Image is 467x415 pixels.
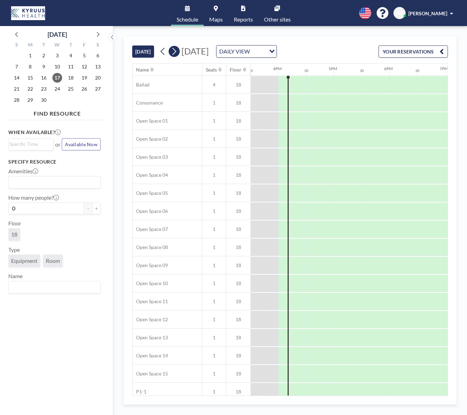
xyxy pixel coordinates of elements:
button: [DATE] [132,45,154,58]
span: Open Space 08 [133,244,168,250]
span: 18 [226,352,251,359]
span: 1 [202,244,226,250]
div: Search for option [9,281,100,293]
span: Saturday, September 20, 2025 [93,73,103,83]
label: Name [8,273,23,280]
span: Monday, September 1, 2025 [25,51,35,60]
span: Monday, September 22, 2025 [25,84,35,94]
span: Ballad [133,82,150,88]
h4: FIND RESOURCE [8,107,106,117]
span: Friday, September 26, 2025 [79,84,89,94]
span: Available Now [65,141,97,147]
span: 18 [226,118,251,124]
span: Open Space 09 [133,262,168,268]
span: Schedule [177,17,198,22]
span: Room [46,257,60,264]
label: Floor [8,220,21,227]
span: Reports [234,17,253,22]
div: 30 [304,68,308,73]
span: 1 [202,136,226,142]
div: W [51,41,64,50]
span: 1 [202,118,226,124]
button: YOUR RESERVATIONS [379,45,448,58]
label: Amenities [8,168,38,175]
span: 18 [226,82,251,88]
div: Search for option [9,139,53,149]
button: + [92,202,101,214]
div: Seats [206,67,217,73]
span: Monday, September 8, 2025 [25,62,35,72]
span: 1 [202,208,226,214]
span: Consonance [133,100,163,106]
div: [DATE] [48,30,67,39]
div: 4PM [273,66,282,71]
div: Search for option [216,45,277,57]
span: Open Space 11 [133,298,168,305]
span: 1 [202,262,226,268]
span: 18 [226,244,251,250]
span: Open Space 10 [133,280,168,287]
span: 1 [202,389,226,395]
span: Sunday, September 28, 2025 [12,95,22,105]
span: Wednesday, September 3, 2025 [52,51,62,60]
span: 18 [226,208,251,214]
div: 5PM [329,66,337,71]
span: 18 [226,154,251,160]
span: 18 [226,262,251,268]
span: Open Space 02 [133,136,168,142]
button: - [84,202,92,214]
span: Saturday, September 13, 2025 [93,62,103,72]
div: Search for option [9,176,100,188]
span: Monday, September 29, 2025 [25,95,35,105]
span: Thursday, September 4, 2025 [66,51,76,60]
span: 1 [202,334,226,341]
span: Wednesday, September 24, 2025 [52,84,62,94]
div: 30 [360,68,364,73]
span: Sunday, September 21, 2025 [12,84,22,94]
span: 18 [226,136,251,142]
div: T [37,41,51,50]
span: 1 [202,280,226,287]
span: 1 [202,352,226,359]
span: 18 [226,334,251,341]
span: 18 [226,371,251,377]
button: Available Now [62,138,101,150]
div: S [91,41,104,50]
input: Search for option [9,140,50,148]
span: [PERSON_NAME] [408,10,447,16]
span: DAILY VIEW [218,47,251,56]
span: 1 [202,100,226,106]
span: Open Space 03 [133,154,168,160]
span: 18 [226,100,251,106]
span: Open Space 15 [133,371,168,377]
label: Type [8,246,20,253]
span: Thursday, September 25, 2025 [66,84,76,94]
div: 6PM [384,66,393,71]
span: Open Space 07 [133,226,168,232]
span: 1 [202,226,226,232]
span: [DATE] [181,46,209,56]
span: 18 [226,226,251,232]
span: Thursday, September 11, 2025 [66,62,76,72]
input: Search for option [9,178,96,187]
span: 1 [202,190,226,196]
span: Monday, September 15, 2025 [25,73,35,83]
span: P1-1 [133,389,146,395]
label: How many people? [8,194,59,201]
span: Other sites [264,17,291,22]
span: Friday, September 19, 2025 [79,73,89,83]
span: 1 [202,316,226,323]
input: Search for option [252,47,265,56]
span: Maps [209,17,223,22]
span: 4 [202,82,226,88]
span: Open Space 12 [133,316,168,323]
div: Floor [230,67,241,73]
div: M [24,41,37,50]
span: Tuesday, September 9, 2025 [39,62,49,72]
div: 7PM [440,66,448,71]
div: Name [136,67,149,73]
span: Open Space 01 [133,118,168,124]
span: Friday, September 5, 2025 [79,51,89,60]
span: 18 [226,316,251,323]
span: Sunday, September 7, 2025 [12,62,22,72]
